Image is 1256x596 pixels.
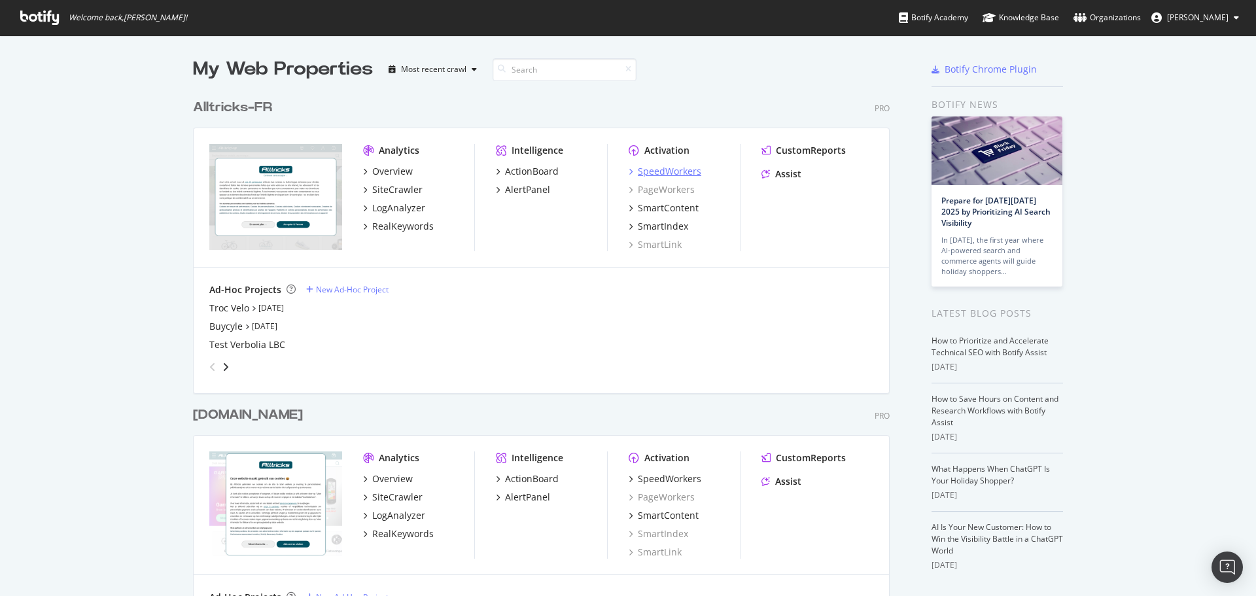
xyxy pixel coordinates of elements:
[252,321,277,332] a: [DATE]
[383,59,482,80] button: Most recent crawl
[221,360,230,374] div: angle-right
[209,320,243,333] a: Buycyle
[941,235,1053,277] div: In [DATE], the first year where AI-powered search and commerce agents will guide holiday shoppers…
[638,509,699,522] div: SmartContent
[209,451,342,557] img: alltricks.nl
[505,472,559,485] div: ActionBoard
[932,431,1063,443] div: [DATE]
[932,463,1050,486] a: What Happens When ChatGPT Is Your Holiday Shopper?
[932,116,1062,185] img: Prepare for Black Friday 2025 by Prioritizing AI Search Visibility
[363,472,413,485] a: Overview
[629,491,695,504] a: PageWorkers
[629,527,688,540] a: SmartIndex
[193,56,373,82] div: My Web Properties
[761,475,801,488] a: Assist
[775,167,801,181] div: Assist
[372,183,423,196] div: SiteCrawler
[932,361,1063,373] div: [DATE]
[512,451,563,465] div: Intelligence
[776,144,846,157] div: CustomReports
[209,144,342,250] img: alltricks.fr
[401,65,466,73] div: Most recent crawl
[379,144,419,157] div: Analytics
[629,472,701,485] a: SpeedWorkers
[209,283,281,296] div: Ad-Hoc Projects
[875,103,890,114] div: Pro
[1073,11,1141,24] div: Organizations
[932,306,1063,321] div: Latest Blog Posts
[363,202,425,215] a: LogAnalyzer
[644,144,689,157] div: Activation
[496,183,550,196] a: AlertPanel
[372,165,413,178] div: Overview
[776,451,846,465] div: CustomReports
[629,238,682,251] a: SmartLink
[193,98,272,117] div: Alltricks-FR
[941,195,1051,228] a: Prepare for [DATE][DATE] 2025 by Prioritizing AI Search Visibility
[363,509,425,522] a: LogAnalyzer
[258,302,284,313] a: [DATE]
[983,11,1059,24] div: Knowledge Base
[638,165,701,178] div: SpeedWorkers
[638,472,701,485] div: SpeedWorkers
[761,144,846,157] a: CustomReports
[363,165,413,178] a: Overview
[496,491,550,504] a: AlertPanel
[379,451,419,465] div: Analytics
[496,472,559,485] a: ActionBoard
[638,220,688,233] div: SmartIndex
[193,406,308,425] a: [DOMAIN_NAME]
[209,338,285,351] a: Test Verbolia LBC
[363,491,423,504] a: SiteCrawler
[505,491,550,504] div: AlertPanel
[505,165,559,178] div: ActionBoard
[1141,7,1249,28] button: [PERSON_NAME]
[505,183,550,196] div: AlertPanel
[204,357,221,377] div: angle-left
[932,63,1037,76] a: Botify Chrome Plugin
[932,521,1063,556] a: AI Is Your New Customer: How to Win the Visibility Battle in a ChatGPT World
[638,202,699,215] div: SmartContent
[629,509,699,522] a: SmartContent
[644,451,689,465] div: Activation
[761,451,846,465] a: CustomReports
[363,527,434,540] a: RealKeywords
[306,284,389,295] a: New Ad-Hoc Project
[372,509,425,522] div: LogAnalyzer
[629,202,699,215] a: SmartContent
[193,406,303,425] div: [DOMAIN_NAME]
[363,220,434,233] a: RealKeywords
[372,527,434,540] div: RealKeywords
[629,546,682,559] a: SmartLink
[69,12,187,23] span: Welcome back, [PERSON_NAME] !
[372,472,413,485] div: Overview
[761,167,801,181] a: Assist
[209,302,249,315] a: Troc Velo
[945,63,1037,76] div: Botify Chrome Plugin
[932,489,1063,501] div: [DATE]
[932,559,1063,571] div: [DATE]
[1167,12,1229,23] span: Antonin Anger
[875,410,890,421] div: Pro
[493,58,637,81] input: Search
[629,165,701,178] a: SpeedWorkers
[775,475,801,488] div: Assist
[1212,552,1243,583] div: Open Intercom Messenger
[193,98,277,117] a: Alltricks-FR
[496,165,559,178] a: ActionBoard
[629,220,688,233] a: SmartIndex
[629,183,695,196] a: PageWorkers
[932,335,1049,358] a: How to Prioritize and Accelerate Technical SEO with Botify Assist
[512,144,563,157] div: Intelligence
[899,11,968,24] div: Botify Academy
[372,220,434,233] div: RealKeywords
[316,284,389,295] div: New Ad-Hoc Project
